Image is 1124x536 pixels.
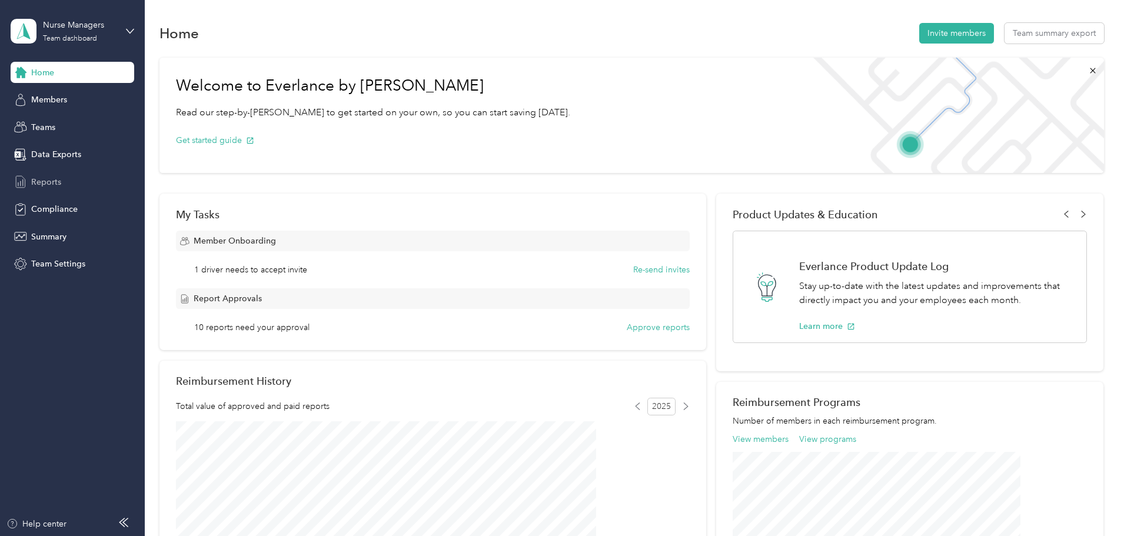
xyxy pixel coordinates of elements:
[176,400,330,412] span: Total value of approved and paid reports
[176,105,570,120] p: Read our step-by-[PERSON_NAME] to get started on your own, so you can start saving [DATE].
[176,134,254,147] button: Get started guide
[194,264,307,276] span: 1 driver needs to accept invite
[627,321,690,334] button: Approve reports
[176,76,570,95] h1: Welcome to Everlance by [PERSON_NAME]
[647,398,676,415] span: 2025
[1005,23,1104,44] button: Team summary export
[31,258,85,270] span: Team Settings
[176,208,690,221] div: My Tasks
[6,518,66,530] button: Help center
[31,121,55,134] span: Teams
[31,231,66,243] span: Summary
[799,320,855,332] button: Learn more
[31,203,78,215] span: Compliance
[194,235,276,247] span: Member Onboarding
[733,396,1087,408] h2: Reimbursement Programs
[176,375,291,387] h2: Reimbursement History
[733,433,789,445] button: View members
[633,264,690,276] button: Re-send invites
[733,415,1087,427] p: Number of members in each reimbursement program.
[733,208,878,221] span: Product Updates & Education
[802,58,1103,173] img: Welcome to everlance
[159,27,199,39] h1: Home
[194,321,310,334] span: 10 reports need your approval
[194,292,262,305] span: Report Approvals
[31,66,54,79] span: Home
[1058,470,1124,536] iframe: Everlance-gr Chat Button Frame
[799,279,1074,308] p: Stay up-to-date with the latest updates and improvements that directly impact you and your employ...
[43,19,117,31] div: Nurse Managers
[799,260,1074,272] h1: Everlance Product Update Log
[43,35,97,42] div: Team dashboard
[31,176,61,188] span: Reports
[31,94,67,106] span: Members
[799,433,856,445] button: View programs
[31,148,81,161] span: Data Exports
[919,23,994,44] button: Invite members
